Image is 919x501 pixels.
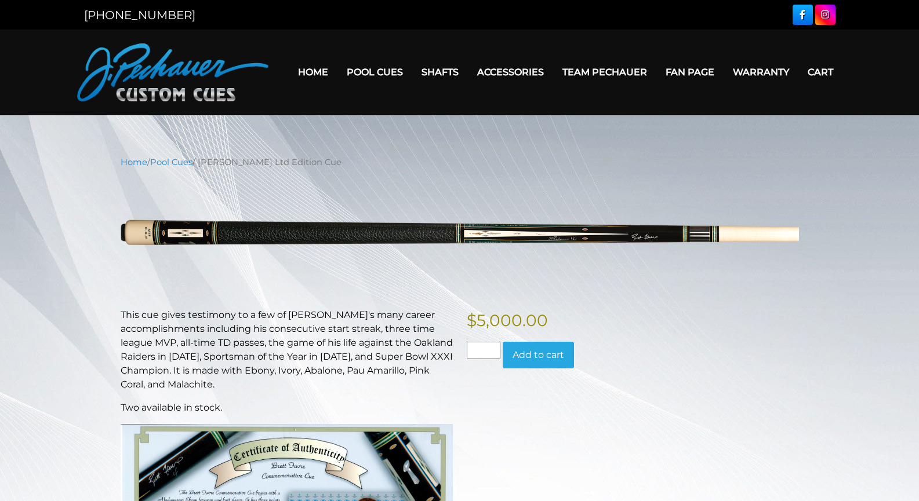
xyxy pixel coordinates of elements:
[121,156,799,169] nav: Breadcrumb
[121,308,453,392] p: This cue gives testimony to a few of [PERSON_NAME]'s many career accomplishments including his co...
[337,57,412,87] a: Pool Cues
[798,57,842,87] a: Cart
[77,43,268,101] img: Pechauer Custom Cues
[121,157,147,167] a: Home
[121,401,453,415] p: Two available in stock.
[467,310,477,330] span: $
[150,157,192,167] a: Pool Cues
[553,57,656,87] a: Team Pechauer
[467,342,500,359] input: Product quantity
[289,57,337,87] a: Home
[503,342,574,368] button: Add to cart
[724,57,798,87] a: Warranty
[84,8,195,22] a: [PHONE_NUMBER]
[412,57,468,87] a: Shafts
[656,57,724,87] a: Fan Page
[467,310,548,330] bdi: 5,000.00
[121,177,799,290] img: favre-resized.png
[468,57,553,87] a: Accessories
